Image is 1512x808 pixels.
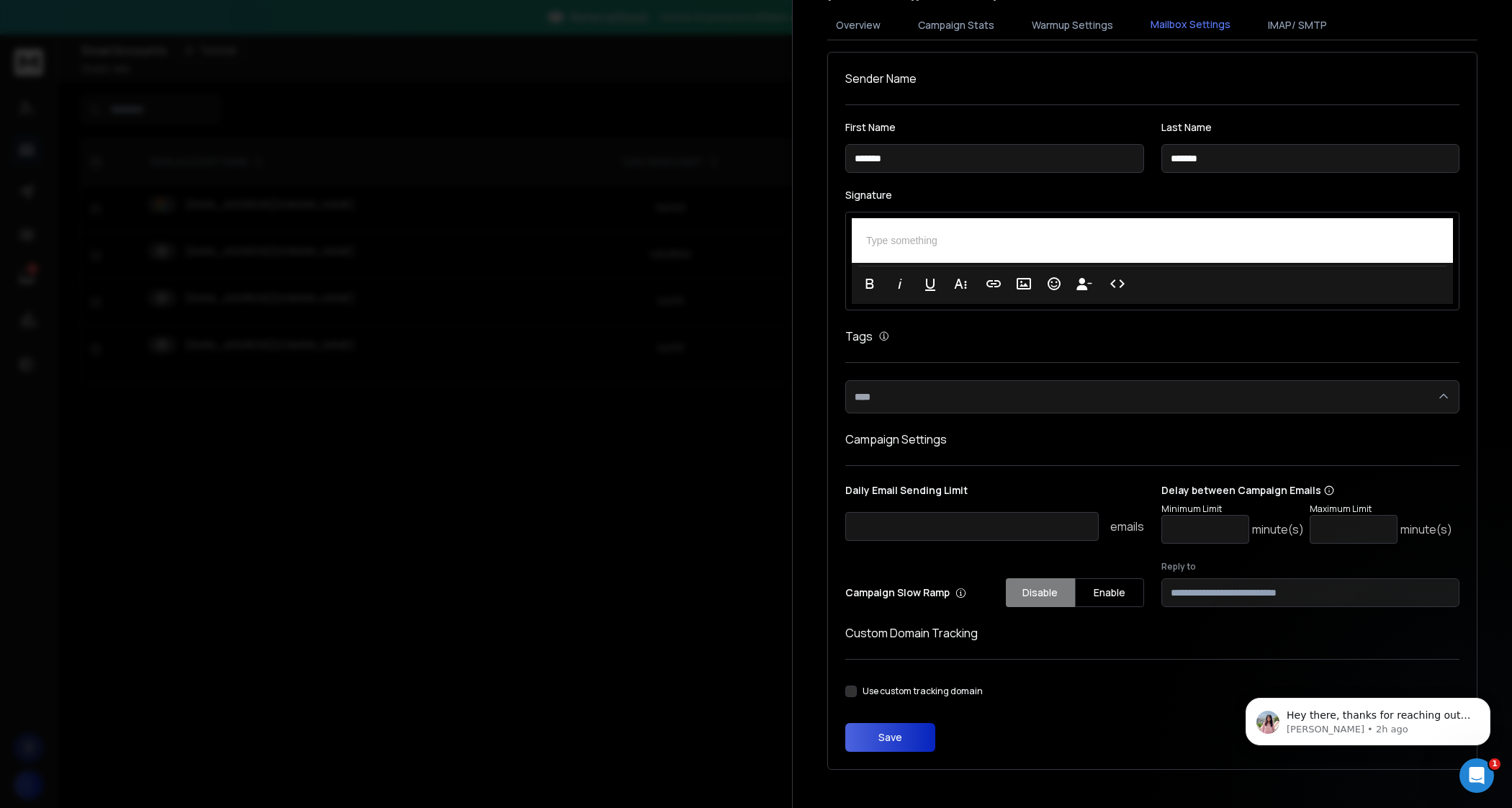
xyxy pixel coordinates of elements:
[845,122,1144,133] label: First Name
[845,328,873,345] h1: Tags
[845,483,1144,503] p: Daily Email Sending Limit
[845,585,966,600] p: Campaign Slow Ramp
[1459,758,1494,793] iframe: Intercom live chat
[1006,578,1075,607] button: Disable
[947,269,974,298] button: More Text
[1310,503,1452,515] p: Maximum Limit
[1252,521,1304,538] p: minute(s)
[1161,503,1304,515] p: Minimum Limit
[1259,9,1336,41] button: IMAP/ SMTP
[845,70,1459,87] h1: Sender Name
[1104,269,1131,298] button: Code View
[1400,521,1452,538] p: minute(s)
[63,42,247,111] span: Hey there, thanks for reaching out. Sure, you can forward us the email here: [EMAIL_ADDRESS] We w...
[1161,561,1460,573] label: Reply to
[886,269,914,298] button: Italic (⌘I)
[1023,9,1122,41] button: Warmup Settings
[827,9,889,41] button: Overview
[845,431,1459,448] h1: Campaign Settings
[1075,578,1144,607] button: Enable
[1110,518,1144,535] p: emails
[856,269,883,298] button: Bold (⌘B)
[980,269,1007,298] button: Insert Link (⌘K)
[1161,483,1452,498] p: Delay between Campaign Emails
[845,624,1459,642] h1: Custom Domain Tracking
[63,55,248,68] p: Message from Lakshita, sent 2h ago
[909,9,1003,41] button: Campaign Stats
[917,269,944,298] button: Underline (⌘U)
[863,686,983,697] label: Use custom tracking domain
[1040,269,1068,298] button: Emoticons
[1010,269,1038,298] button: Insert Image (⌘P)
[845,723,935,752] button: Save
[845,190,1459,200] label: Signature
[1224,668,1512,769] iframe: Intercom notifications message
[1071,269,1098,298] button: Insert Unsubscribe Link
[1489,758,1500,770] span: 1
[1161,122,1460,133] label: Last Name
[1142,9,1239,42] button: Mailbox Settings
